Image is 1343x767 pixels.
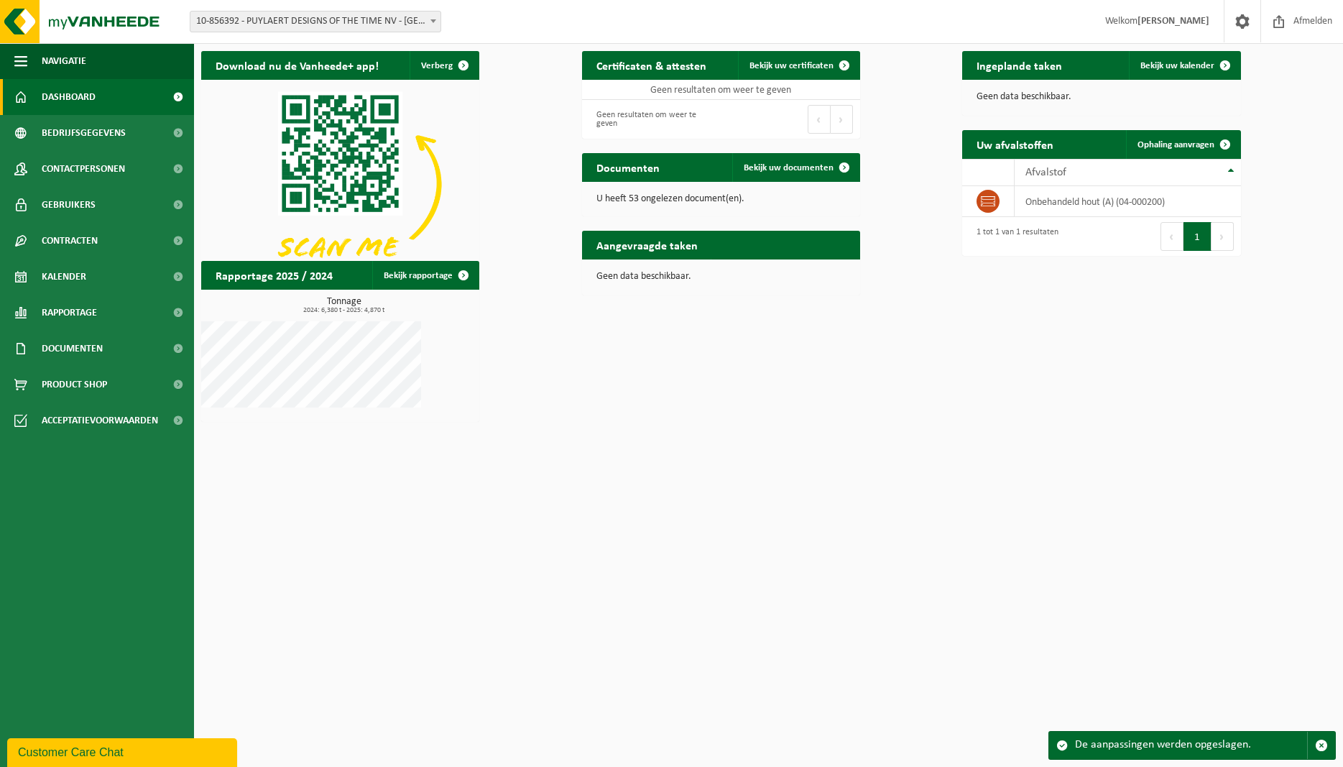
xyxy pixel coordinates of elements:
[738,51,859,80] a: Bekijk uw certificaten
[582,80,860,100] td: Geen resultaten om weer te geven
[208,307,479,314] span: 2024: 6,380 t - 2025: 4,870 t
[1075,732,1307,759] div: De aanpassingen werden opgeslagen.
[582,231,712,259] h2: Aangevraagde taken
[410,51,478,80] button: Verberg
[208,297,479,314] h3: Tonnage
[42,331,103,367] span: Documenten
[42,223,98,259] span: Contracten
[969,221,1058,252] div: 1 tot 1 van 1 resultaten
[1160,222,1183,251] button: Previous
[42,43,86,79] span: Navigatie
[596,194,846,204] p: U heeft 53 ongelezen document(en).
[1212,222,1234,251] button: Next
[190,12,440,32] span: 10-856392 - PUYLAERT DESIGNS OF THE TIME NV - SINT-NIKLAAS
[42,187,96,223] span: Gebruikers
[749,61,834,70] span: Bekijk uw certificaten
[1126,130,1240,159] a: Ophaling aanvragen
[589,104,714,135] div: Geen resultaten om weer te geven
[831,105,853,134] button: Next
[42,79,96,115] span: Dashboard
[596,272,846,282] p: Geen data beschikbaar.
[201,51,393,79] h2: Download nu de Vanheede+ app!
[582,51,721,79] h2: Certificaten & attesten
[42,295,97,331] span: Rapportage
[977,92,1226,102] p: Geen data beschikbaar.
[42,367,107,403] span: Product Shop
[1140,61,1214,70] span: Bekijk uw kalender
[201,80,479,288] img: Download de VHEPlus App
[1025,167,1066,178] span: Afvalstof
[732,153,859,182] a: Bekijk uw documenten
[42,259,86,295] span: Kalender
[42,403,158,438] span: Acceptatievoorwaarden
[201,261,347,289] h2: Rapportage 2025 / 2024
[42,115,126,151] span: Bedrijfsgegevens
[1183,222,1212,251] button: 1
[421,61,453,70] span: Verberg
[744,163,834,173] span: Bekijk uw documenten
[962,130,1068,158] h2: Uw afvalstoffen
[1137,140,1214,150] span: Ophaling aanvragen
[808,105,831,134] button: Previous
[582,153,674,181] h2: Documenten
[1129,51,1240,80] a: Bekijk uw kalender
[962,51,1076,79] h2: Ingeplande taken
[7,735,240,767] iframe: chat widget
[372,261,478,290] a: Bekijk rapportage
[1137,16,1209,27] strong: [PERSON_NAME]
[1015,186,1241,217] td: onbehandeld hout (A) (04-000200)
[42,151,125,187] span: Contactpersonen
